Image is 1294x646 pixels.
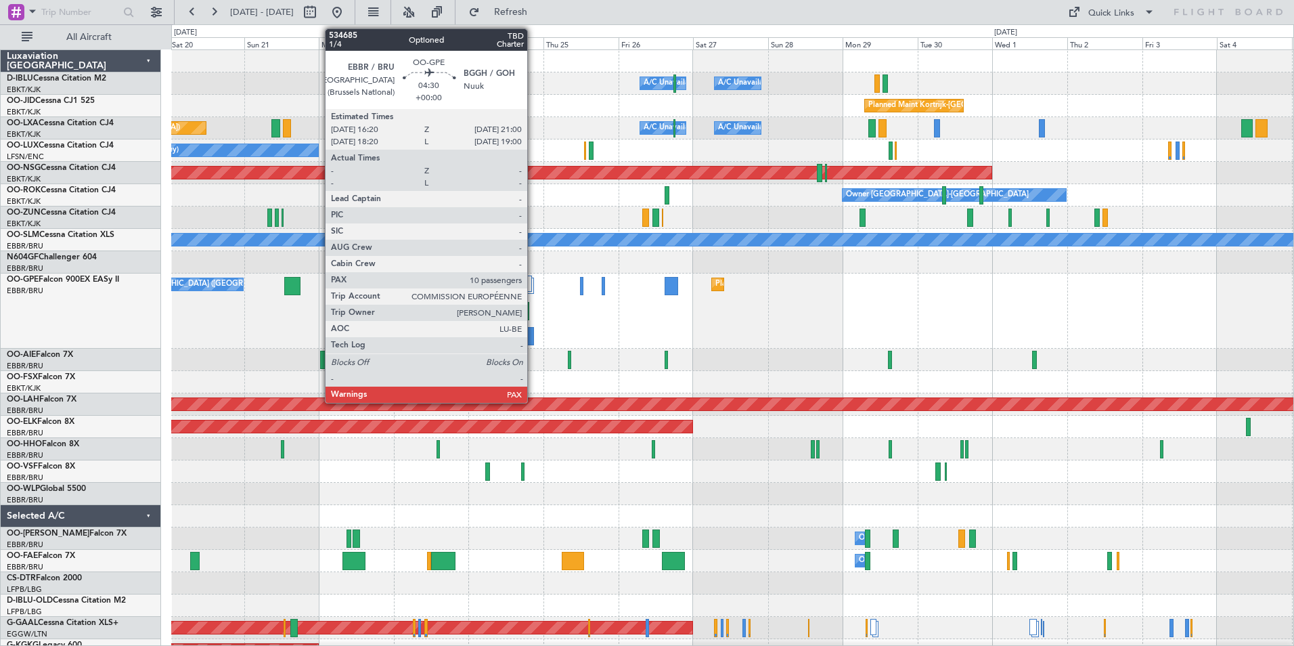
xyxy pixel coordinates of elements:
[15,26,147,48] button: All Aircraft
[7,629,47,639] a: EGGW/LTN
[7,418,37,426] span: OO-ELK
[7,351,36,359] span: OO-AIE
[483,7,539,17] span: Refresh
[7,119,114,127] a: OO-LXACessna Citation CJ4
[394,37,469,49] div: Tue 23
[35,33,143,42] span: All Aircraft
[843,37,918,49] div: Mon 29
[7,263,43,274] a: EBBR/BRU
[174,27,197,39] div: [DATE]
[7,440,42,448] span: OO-HHO
[644,73,895,93] div: A/C Unavailable [GEOGRAPHIC_DATA] ([GEOGRAPHIC_DATA] National)
[7,241,43,251] a: EBBR/BRU
[7,107,41,117] a: EBKT/KJK
[7,253,39,261] span: N604GF
[846,185,1029,205] div: Owner [GEOGRAPHIC_DATA]-[GEOGRAPHIC_DATA]
[7,373,75,381] a: OO-FSXFalcon 7X
[7,473,43,483] a: EBBR/BRU
[7,462,38,471] span: OO-VSF
[7,574,36,582] span: CS-DTR
[7,462,75,471] a: OO-VSFFalcon 8X
[344,207,501,228] div: Planned Maint Kortrijk-[GEOGRAPHIC_DATA]
[7,418,74,426] a: OO-ELKFalcon 8X
[7,152,44,162] a: LFSN/ENC
[1061,1,1161,23] button: Quick Links
[7,552,75,560] a: OO-FAEFalcon 7X
[7,276,119,284] a: OO-GPEFalcon 900EX EASy II
[462,1,543,23] button: Refresh
[859,528,951,548] div: Owner Melsbroek Air Base
[7,395,39,404] span: OO-LAH
[7,395,76,404] a: OO-LAHFalcon 7X
[994,27,1017,39] div: [DATE]
[7,231,114,239] a: OO-SLMCessna Citation XLS
[7,574,82,582] a: CS-DTRFalcon 2000
[7,584,42,595] a: LFPB/LBG
[543,37,619,49] div: Thu 25
[7,219,41,229] a: EBKT/KJK
[992,37,1067,49] div: Wed 1
[7,383,41,393] a: EBKT/KJK
[7,530,127,538] a: OO-[PERSON_NAME]Falcon 7X
[7,597,53,605] span: D-IBLU-OLD
[768,37,843,49] div: Sun 28
[41,2,119,22] input: Trip Number
[715,274,960,295] div: Planned Maint [GEOGRAPHIC_DATA] ([GEOGRAPHIC_DATA] National)
[918,37,993,49] div: Tue 30
[868,95,1026,116] div: Planned Maint Kortrijk-[GEOGRAPHIC_DATA]
[7,209,116,217] a: OO-ZUNCessna Citation CJ4
[7,530,89,538] span: OO-[PERSON_NAME]
[7,495,43,505] a: EBBR/BRU
[7,74,106,83] a: D-IBLUCessna Citation M2
[7,276,39,284] span: OO-GPE
[7,406,43,416] a: EBBR/BRU
[7,440,79,448] a: OO-HHOFalcon 8X
[7,351,73,359] a: OO-AIEFalcon 7X
[7,253,97,261] a: N604GFChallenger 604
[859,551,951,571] div: Owner Melsbroek Air Base
[7,286,43,296] a: EBBR/BRU
[7,164,116,172] a: OO-NSGCessna Citation CJ4
[7,619,38,627] span: G-GAAL
[7,97,95,105] a: OO-JIDCessna CJ1 525
[468,37,543,49] div: Wed 24
[7,196,41,207] a: EBKT/KJK
[644,118,895,138] div: A/C Unavailable [GEOGRAPHIC_DATA] ([GEOGRAPHIC_DATA] National)
[1088,7,1134,20] div: Quick Links
[718,118,774,138] div: A/C Unavailable
[7,428,43,438] a: EBBR/BRU
[7,186,116,194] a: OO-ROKCessna Citation CJ4
[7,607,42,617] a: LFPB/LBG
[7,562,43,572] a: EBBR/BRU
[7,119,39,127] span: OO-LXA
[693,37,768,49] div: Sat 27
[1142,37,1218,49] div: Fri 3
[7,74,33,83] span: D-IBLU
[7,164,41,172] span: OO-NSG
[7,97,35,105] span: OO-JID
[718,73,934,93] div: A/C Unavailable [GEOGRAPHIC_DATA]-[GEOGRAPHIC_DATA]
[244,37,319,49] div: Sun 21
[1217,37,1292,49] div: Sat 4
[7,485,86,493] a: OO-WLPGlobal 5500
[7,361,43,371] a: EBBR/BRU
[7,129,41,139] a: EBKT/KJK
[7,231,39,239] span: OO-SLM
[7,597,126,605] a: D-IBLU-OLDCessna Citation M2
[7,619,118,627] a: G-GAALCessna Citation XLS+
[7,485,40,493] span: OO-WLP
[7,209,41,217] span: OO-ZUN
[7,85,41,95] a: EBKT/KJK
[319,37,394,49] div: Mon 22
[7,373,38,381] span: OO-FSX
[1067,37,1142,49] div: Thu 2
[169,37,244,49] div: Sat 20
[7,450,43,460] a: EBBR/BRU
[619,37,694,49] div: Fri 26
[7,552,38,560] span: OO-FAE
[7,142,114,150] a: OO-LUXCessna Citation CJ4
[7,142,39,150] span: OO-LUX
[7,540,43,550] a: EBBR/BRU
[230,6,294,18] span: [DATE] - [DATE]
[7,186,41,194] span: OO-ROK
